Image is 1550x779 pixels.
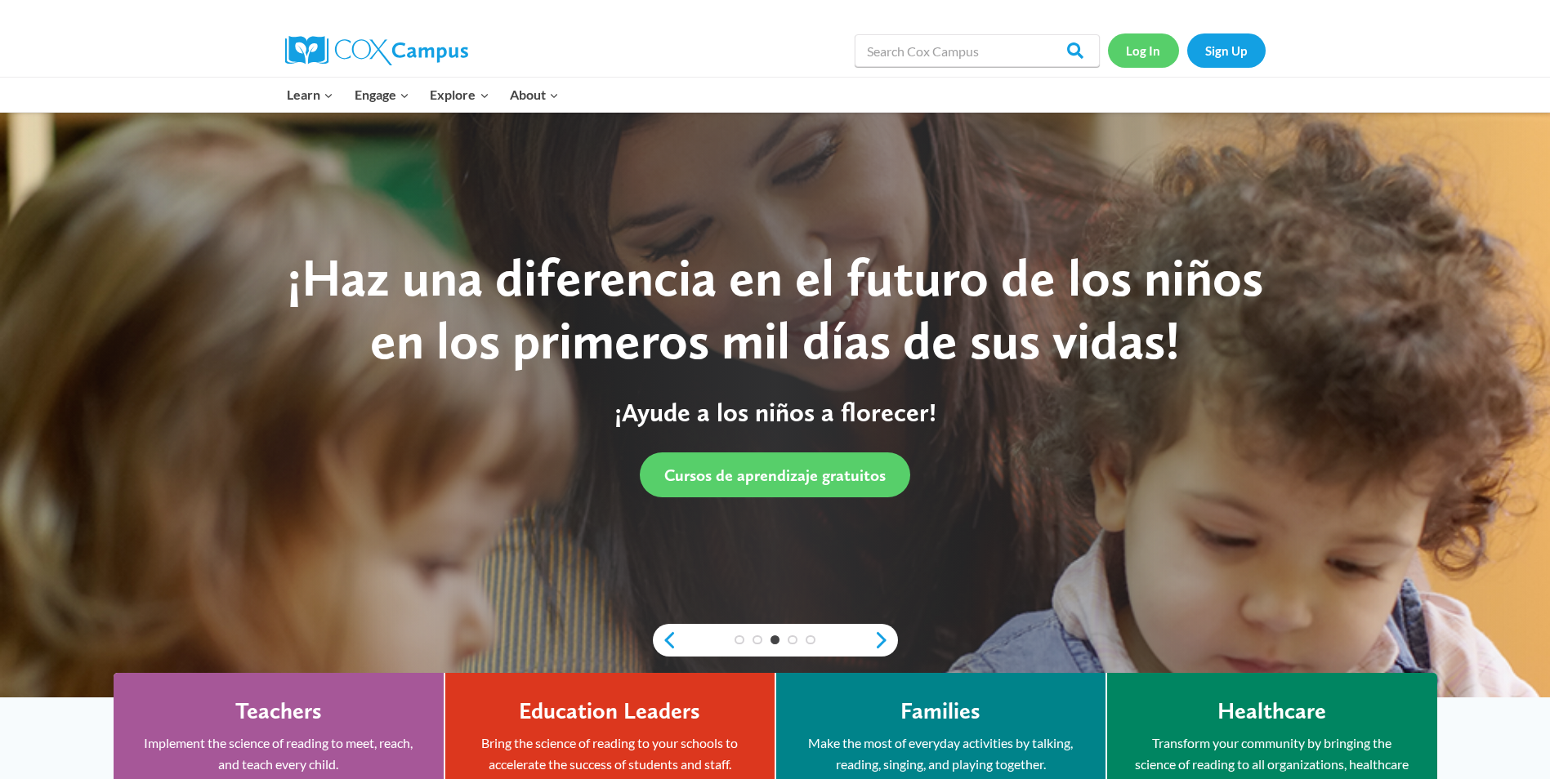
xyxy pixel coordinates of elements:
a: next [873,630,898,650]
button: Child menu of About [499,78,570,112]
a: Log In [1108,33,1179,67]
p: Bring the science of reading to your schools to accelerate the success of students and staff. [470,732,750,774]
img: Cox Campus [285,36,468,65]
a: 5 [806,635,815,645]
nav: Secondary Navigation [1108,33,1266,67]
a: 3 [771,635,780,645]
button: Child menu of Explore [420,78,500,112]
h4: Healthcare [1217,697,1326,725]
a: 4 [788,635,797,645]
input: Search Cox Campus [855,34,1100,67]
a: Cursos de aprendizaje gratuitos [640,452,910,497]
button: Child menu of Learn [277,78,345,112]
h4: Teachers [235,697,322,725]
a: Sign Up [1187,33,1266,67]
div: content slider buttons [653,624,898,657]
p: Make the most of everyday activities by talking, reading, singing, and playing together. [801,732,1081,774]
h4: Education Leaders [519,697,700,725]
nav: Primary Navigation [277,78,570,112]
button: Child menu of Engage [344,78,420,112]
span: Cursos de aprendizaje gratuitos [664,465,886,485]
div: ¡Haz una diferencia en el futuro de los niños en los primeros mil días de sus vidas! [265,247,1286,372]
h4: Families [900,697,980,725]
a: 2 [753,635,762,645]
a: previous [653,630,677,650]
p: Implement the science of reading to meet, reach, and teach every child. [138,732,419,774]
a: 1 [735,635,744,645]
p: ¡Ayude a los niños a florecer! [265,397,1286,428]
